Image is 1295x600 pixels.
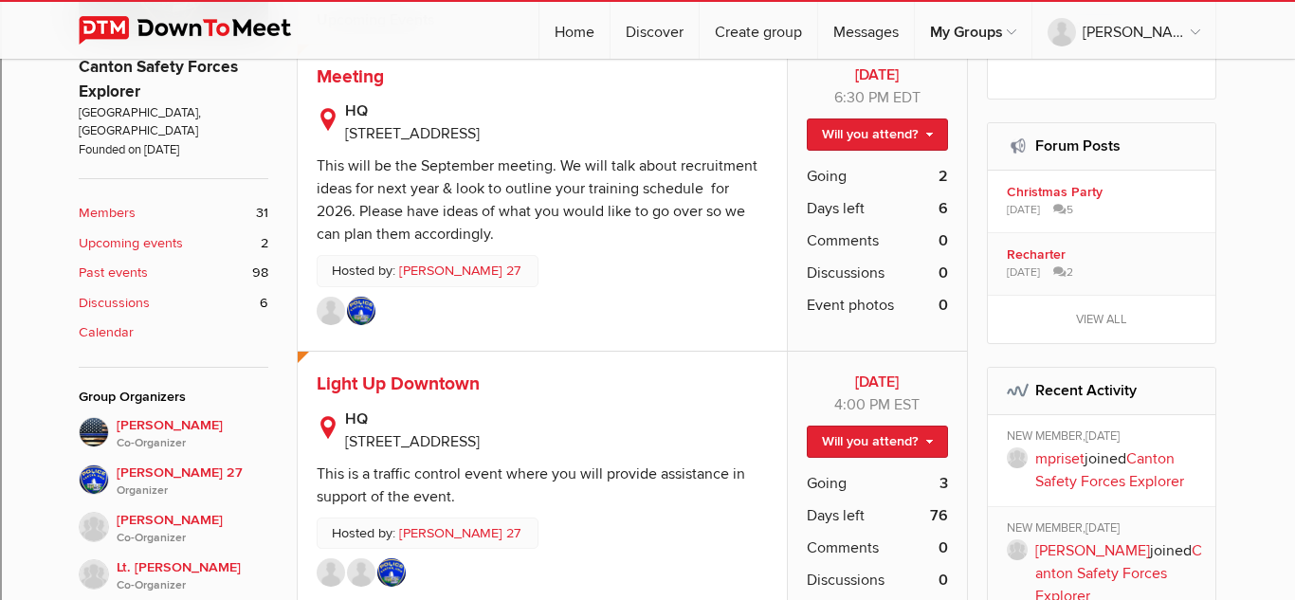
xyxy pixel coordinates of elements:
[347,558,375,587] img: Luca Malley
[399,523,520,544] a: [PERSON_NAME] 27
[317,373,480,395] a: Light Up Downtown
[807,64,948,86] b: [DATE]
[1035,449,1085,468] a: mpriset
[818,2,914,59] a: Messages
[8,525,1287,542] div: CANCEL
[8,406,1287,423] div: CANCEL
[8,318,1287,335] div: Newspaper
[117,510,268,548] span: [PERSON_NAME]
[8,181,1287,198] div: Delete
[1032,2,1215,59] a: [PERSON_NAME]
[252,263,268,283] span: 98
[8,283,1287,300] div: Journal
[8,300,1287,318] div: Magazine
[939,197,948,220] b: 6
[8,232,1287,249] div: Print
[79,263,148,283] b: Past events
[807,165,847,188] span: Going
[345,408,768,430] b: HQ
[1085,520,1120,536] span: [DATE]
[8,352,1287,369] div: Visual Art
[894,395,920,414] span: America/New_York
[8,45,1287,62] div: Sort A > Z
[539,2,610,59] a: Home
[807,426,948,458] a: Will you attend?
[79,16,320,45] img: DownToMeet
[79,293,268,314] a: Discussions 6
[117,577,268,594] i: Co-Organizer
[317,156,757,244] div: This will be the September meeting. We will talk about recruitment ideas for next year & look to ...
[79,453,268,500] a: [PERSON_NAME] 27Organizer
[8,96,1287,113] div: Delete
[79,322,134,343] b: Calendar
[8,266,1287,283] div: Search for Source
[261,233,268,254] span: 2
[939,262,948,284] b: 0
[79,293,150,314] b: Discussions
[79,141,268,159] span: Founded on [DATE]
[8,164,1287,181] div: Move To ...
[260,293,268,314] span: 6
[915,2,1031,59] a: My Groups
[117,415,268,453] span: [PERSON_NAME]
[807,197,865,220] span: Days left
[1007,428,1203,447] div: NEW MEMBER,
[807,294,894,317] span: Event photos
[1035,447,1203,493] p: joined
[79,322,268,343] a: Calendar
[939,165,948,188] b: 2
[807,569,885,591] span: Discussions
[893,88,921,107] span: America/New_York
[988,233,1216,295] a: Recharter [DATE] 2
[79,464,109,495] img: T. Pellegrino 27
[807,472,847,495] span: Going
[1035,541,1150,560] a: [PERSON_NAME]
[347,297,375,325] img: T. Pellegrino 27
[1007,520,1203,539] div: NEW MEMBER,
[8,130,1287,147] div: Sign out
[8,474,1287,491] div: DELETE
[79,203,268,224] a: Members 31
[377,558,406,587] img: T. Pellegrino 27
[8,79,1287,96] div: Move To ...
[807,504,865,527] span: Days left
[1035,449,1184,491] a: Canton Safety Forces Explorer
[8,508,1287,525] div: Home
[79,548,268,595] a: Lt. [PERSON_NAME]Co-Organizer
[988,171,1216,232] a: Christmas Party [DATE] 5
[8,62,1287,79] div: Sort New > Old
[1085,428,1120,444] span: [DATE]
[117,435,268,452] i: Co-Organizer
[317,297,345,325] img: Margaret Priset
[1007,246,1203,264] b: Recharter
[79,203,136,224] b: Members
[939,472,948,495] b: 3
[700,2,817,59] a: Create group
[79,263,268,283] a: Past events 98
[807,118,948,151] a: Will you attend?
[8,369,1287,386] div: TODO: put dlg title
[8,423,1287,440] div: ???
[79,417,268,453] a: [PERSON_NAME]Co-Organizer
[1053,264,1073,282] span: 2
[807,229,879,252] span: Comments
[930,504,948,527] b: 76
[807,371,948,393] b: [DATE]
[611,2,699,59] a: Discover
[79,233,268,254] a: Upcoming events 2
[1007,184,1203,201] b: Christmas Party
[834,395,890,414] span: 4:00 PM
[8,113,1287,130] div: Options
[834,88,889,107] span: 6:30 PM
[1007,264,1040,282] span: [DATE]
[117,530,268,547] i: Co-Organizer
[807,262,885,284] span: Discussions
[117,557,268,595] span: Lt. [PERSON_NAME]
[8,249,1287,266] div: Add Outline Template
[79,104,268,141] span: [GEOGRAPHIC_DATA], [GEOGRAPHIC_DATA]
[317,558,345,587] img: Margaret Priset
[8,198,1287,215] div: Rename Outline
[317,65,384,88] span: Meeting
[256,203,268,224] span: 31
